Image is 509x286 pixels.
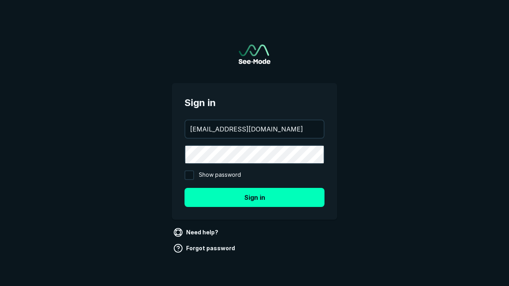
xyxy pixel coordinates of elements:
[199,170,241,180] span: Show password
[185,120,324,138] input: your@email.com
[239,44,270,64] img: See-Mode Logo
[239,44,270,64] a: Go to sign in
[172,226,221,239] a: Need help?
[172,242,238,255] a: Forgot password
[185,188,324,207] button: Sign in
[185,96,324,110] span: Sign in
